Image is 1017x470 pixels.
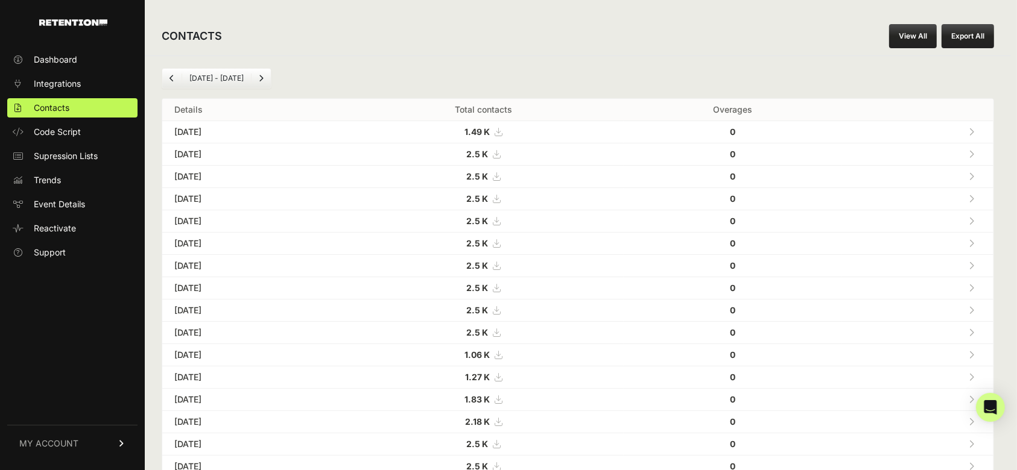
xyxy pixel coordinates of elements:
a: 2.5 K [466,305,500,315]
strong: 0 [730,372,735,382]
strong: 1.49 K [464,127,490,137]
span: Code Script [34,126,81,138]
h2: CONTACTS [162,28,222,45]
strong: 2.5 K [466,260,488,271]
strong: 2.5 K [466,305,488,315]
span: Dashboard [34,54,77,66]
a: 2.5 K [466,260,500,271]
li: [DATE] - [DATE] [182,74,251,83]
a: Support [7,243,138,262]
a: 1.83 K [464,394,502,404]
strong: 1.83 K [464,394,490,404]
th: Overages [624,99,842,121]
a: 2.5 K [466,193,500,204]
td: [DATE] [162,166,343,188]
strong: 0 [730,171,735,181]
strong: 0 [730,238,735,248]
span: Trends [34,174,61,186]
td: [DATE] [162,344,343,366]
td: [DATE] [162,210,343,233]
span: Contacts [34,102,69,114]
a: Code Script [7,122,138,142]
strong: 0 [730,127,735,137]
a: 2.5 K [466,171,500,181]
a: Integrations [7,74,138,93]
img: Retention.com [39,19,107,26]
a: MY ACCOUNT [7,425,138,462]
a: Reactivate [7,219,138,238]
a: 1.06 K [464,349,502,360]
a: 2.5 K [466,327,500,337]
strong: 2.5 K [466,283,488,293]
a: 2.5 K [466,439,500,449]
a: Next [252,69,271,88]
th: Total contacts [343,99,624,121]
td: [DATE] [162,255,343,277]
a: 2.5 K [466,238,500,248]
td: [DATE] [162,233,343,255]
strong: 2.5 K [466,171,488,181]
button: Export All [942,24,994,48]
strong: 1.27 K [465,372,490,382]
span: Integrations [34,78,81,90]
span: Event Details [34,198,85,210]
div: Open Intercom Messenger [976,393,1005,422]
span: Reactivate [34,222,76,234]
strong: 0 [730,327,735,337]
td: [DATE] [162,121,343,143]
a: 1.49 K [464,127,502,137]
td: [DATE] [162,322,343,344]
strong: 0 [730,305,735,315]
a: 2.5 K [466,149,500,159]
strong: 0 [730,149,735,159]
strong: 0 [730,416,735,427]
td: [DATE] [162,277,343,299]
strong: 0 [730,349,735,360]
a: Supression Lists [7,146,138,166]
td: [DATE] [162,143,343,166]
strong: 0 [730,439,735,449]
td: [DATE] [162,411,343,433]
a: Contacts [7,98,138,117]
a: Trends [7,171,138,190]
a: Event Details [7,195,138,214]
th: Details [162,99,343,121]
td: [DATE] [162,433,343,456]
span: MY ACCOUNT [19,437,78,450]
strong: 0 [730,193,735,204]
a: 2.18 K [465,416,502,427]
strong: 2.5 K [466,327,488,337]
strong: 1.06 K [464,349,490,360]
span: Support [34,246,66,258]
td: [DATE] [162,299,343,322]
strong: 0 [730,260,735,271]
a: Previous [162,69,182,88]
strong: 2.18 K [465,416,490,427]
a: View All [889,24,937,48]
strong: 2.5 K [466,439,488,449]
td: [DATE] [162,188,343,210]
a: 2.5 K [466,283,500,293]
strong: 2.5 K [466,216,488,226]
strong: 2.5 K [466,149,488,159]
strong: 0 [730,394,735,404]
strong: 0 [730,283,735,293]
strong: 2.5 K [466,193,488,204]
span: Supression Lists [34,150,98,162]
a: 2.5 K [466,216,500,226]
a: Dashboard [7,50,138,69]
td: [DATE] [162,366,343,389]
a: 1.27 K [465,372,502,382]
strong: 0 [730,216,735,226]
td: [DATE] [162,389,343,411]
strong: 2.5 K [466,238,488,248]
